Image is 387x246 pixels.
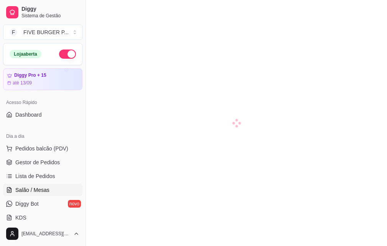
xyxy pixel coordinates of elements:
a: KDS [3,211,82,224]
div: Acesso Rápido [3,96,82,109]
a: Gestor de Pedidos [3,156,82,168]
a: Salão / Mesas [3,184,82,196]
button: Pedidos balcão (PDV) [3,142,82,155]
span: Sistema de Gestão [21,13,79,19]
div: FIVE BURGER P ... [23,28,69,36]
button: Select a team [3,25,82,40]
button: [EMAIL_ADDRESS][DOMAIN_NAME] [3,225,82,243]
article: Diggy Pro + 15 [14,73,46,78]
span: Pedidos balcão (PDV) [15,145,68,152]
a: Diggy Pro + 15até 13/09 [3,68,82,90]
a: Diggy Botnovo [3,198,82,210]
span: [EMAIL_ADDRESS][DOMAIN_NAME] [21,231,70,237]
button: Alterar Status [59,50,76,59]
span: F [10,28,17,36]
span: Diggy Bot [15,200,39,208]
div: Loja aberta [10,50,41,58]
span: Gestor de Pedidos [15,158,60,166]
a: DiggySistema de Gestão [3,3,82,21]
div: Dia a dia [3,130,82,142]
article: até 13/09 [13,80,32,86]
a: Dashboard [3,109,82,121]
span: Salão / Mesas [15,186,49,194]
span: Lista de Pedidos [15,172,55,180]
span: Diggy [21,6,79,13]
span: KDS [15,214,26,221]
a: Lista de Pedidos [3,170,82,182]
span: Dashboard [15,111,42,119]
